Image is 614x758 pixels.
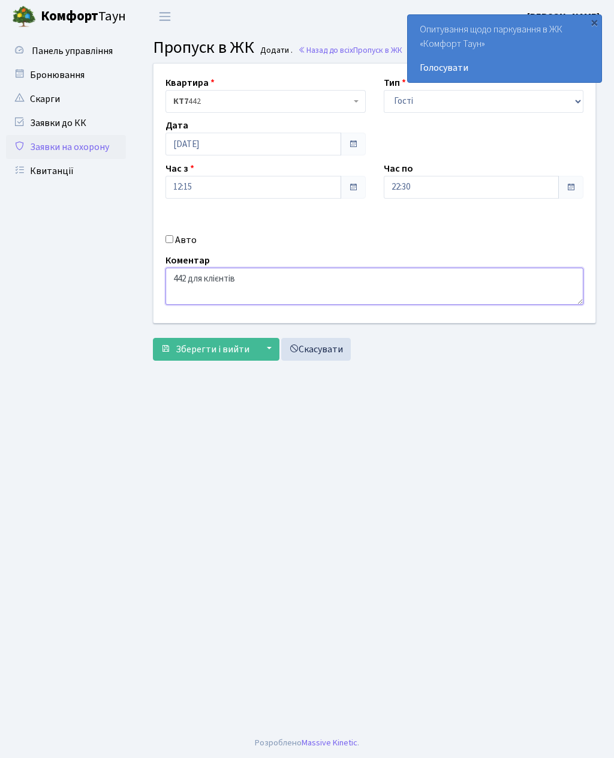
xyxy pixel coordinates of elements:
button: Зберегти і вийти [153,338,257,361]
span: Пропуск в ЖК [353,44,402,56]
b: Комфорт [41,7,98,26]
span: <b>КТ7</b>&nbsp;&nbsp;&nbsp;442 [173,95,351,107]
a: [PERSON_NAME] [527,10,600,24]
label: Авто [175,233,197,247]
label: Час по [384,161,413,176]
a: Квитанції [6,159,126,183]
a: Заявки до КК [6,111,126,135]
div: × [588,16,600,28]
b: [PERSON_NAME] [527,10,600,23]
label: Час з [165,161,194,176]
div: Опитування щодо паркування в ЖК «Комфорт Таун» [408,15,601,82]
button: Переключити навігацію [150,7,180,26]
span: Таун [41,7,126,27]
span: Пропуск в ЖК [153,35,254,59]
b: КТ7 [173,95,188,107]
span: <b>КТ7</b>&nbsp;&nbsp;&nbsp;442 [165,90,366,113]
small: Додати . [258,46,293,56]
a: Голосувати [420,61,589,75]
a: Назад до всіхПропуск в ЖК [298,44,402,56]
a: Скасувати [281,338,351,361]
a: Скарги [6,87,126,111]
a: Massive Kinetic [302,736,357,749]
label: Коментар [165,253,210,268]
span: Зберегти і вийти [176,343,249,356]
img: logo.png [12,5,36,29]
div: Розроблено . [255,736,359,750]
label: Квартира [165,76,215,90]
span: Панель управління [32,44,113,58]
label: Тип [384,76,406,90]
a: Панель управління [6,39,126,63]
a: Заявки на охорону [6,135,126,159]
label: Дата [165,118,188,133]
a: Бронювання [6,63,126,87]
